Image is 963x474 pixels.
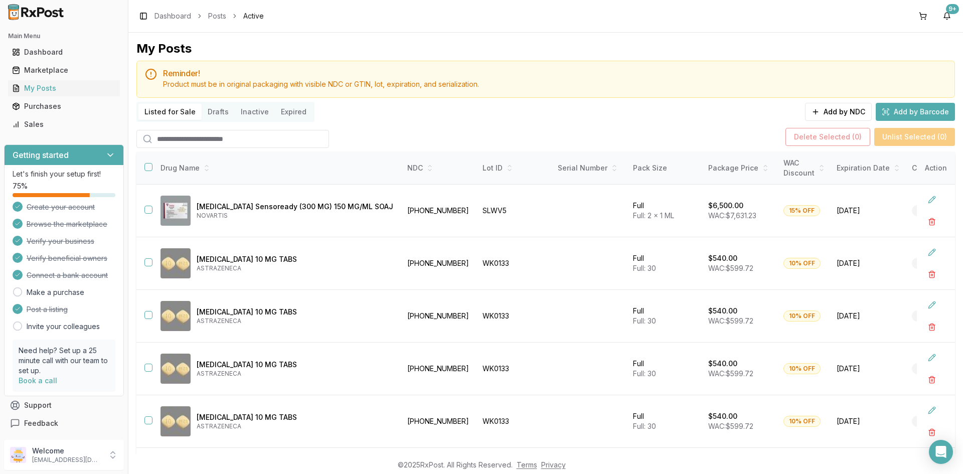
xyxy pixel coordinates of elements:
[805,103,872,121] button: Add by NDC
[401,185,476,237] td: [PHONE_NUMBER]
[27,253,107,263] span: Verify beneficial owners
[12,83,116,93] div: My Posts
[407,163,470,173] div: NDC
[8,97,120,115] a: Purchases
[197,422,393,430] p: ASTRAZENECA
[476,237,552,290] td: WK0133
[923,213,941,231] button: Delete
[939,8,955,24] button: 9+
[476,343,552,395] td: WK0133
[160,248,191,278] img: Farxiga 10 MG TABS
[27,287,84,297] a: Make a purchase
[627,343,702,395] td: Full
[197,360,393,370] p: [MEDICAL_DATA] 10 MG TABS
[708,422,753,430] span: WAC: $599.72
[923,296,941,314] button: Edit
[4,62,124,78] button: Marketplace
[708,369,753,378] span: WAC: $599.72
[8,115,120,133] a: Sales
[627,152,702,185] th: Pack Size
[627,395,702,448] td: Full
[243,11,264,21] span: Active
[197,317,393,325] p: ASTRAZENECA
[160,196,191,226] img: Cosentyx Sensoready (300 MG) 150 MG/ML SOAJ
[923,191,941,209] button: Edit
[154,11,264,21] nav: breadcrumb
[837,311,900,321] span: [DATE]
[4,116,124,132] button: Sales
[708,201,743,211] p: $6,500.00
[8,79,120,97] a: My Posts
[912,363,955,374] div: Brand New
[923,349,941,367] button: Edit
[476,290,552,343] td: WK0133
[923,423,941,441] button: Delete
[197,370,393,378] p: ASTRAZENECA
[27,219,107,229] span: Browse the marketplace
[476,185,552,237] td: SLWV5
[401,290,476,343] td: [PHONE_NUMBER]
[783,310,821,322] div: 10% OFF
[163,69,946,77] h5: Reminder!
[923,318,941,336] button: Delete
[401,395,476,448] td: [PHONE_NUMBER]
[837,258,900,268] span: [DATE]
[202,104,235,120] button: Drafts
[476,395,552,448] td: WK0133
[160,301,191,331] img: Farxiga 10 MG TABS
[708,411,737,421] p: $540.00
[708,211,756,220] span: WAC: $7,631.23
[235,104,275,120] button: Inactive
[160,354,191,384] img: Farxiga 10 MG TABS
[633,211,674,220] span: Full: 2 x 1 ML
[401,237,476,290] td: [PHONE_NUMBER]
[27,236,94,246] span: Verify your business
[923,401,941,419] button: Edit
[12,101,116,111] div: Purchases
[13,181,28,191] span: 75 %
[12,119,116,129] div: Sales
[32,456,102,464] p: [EMAIL_ADDRESS][DOMAIN_NAME]
[837,206,900,216] span: [DATE]
[946,4,959,14] div: 9+
[27,270,108,280] span: Connect a bank account
[837,416,900,426] span: [DATE]
[12,47,116,57] div: Dashboard
[912,258,955,269] div: Brand New
[32,446,102,456] p: Welcome
[160,163,393,173] div: Drug Name
[517,460,537,469] a: Terms
[837,364,900,374] span: [DATE]
[197,307,393,317] p: [MEDICAL_DATA] 10 MG TABS
[4,414,124,432] button: Feedback
[929,440,953,464] div: Open Intercom Messenger
[4,396,124,414] button: Support
[912,310,955,322] div: Brand New
[917,152,955,185] th: Action
[24,418,58,428] span: Feedback
[923,243,941,261] button: Edit
[708,306,737,316] p: $540.00
[197,202,393,212] p: [MEDICAL_DATA] Sensoready (300 MG) 150 MG/ML SOAJ
[8,61,120,79] a: Marketplace
[633,317,656,325] span: Full: 30
[912,416,955,427] div: Brand New
[633,264,656,272] span: Full: 30
[708,264,753,272] span: WAC: $599.72
[541,460,566,469] a: Privacy
[8,32,120,40] h2: Main Menu
[4,4,68,20] img: RxPost Logo
[13,149,69,161] h3: Getting started
[401,343,476,395] td: [PHONE_NUMBER]
[876,103,955,121] button: Add by Barcode
[13,169,115,179] p: Let's finish your setup first!
[633,369,656,378] span: Full: 30
[783,205,820,216] div: 15% OFF
[19,346,109,376] p: Need help? Set up a 25 minute call with our team to set up.
[136,41,192,57] div: My Posts
[197,254,393,264] p: [MEDICAL_DATA] 10 MG TABS
[12,65,116,75] div: Marketplace
[923,371,941,389] button: Delete
[708,163,771,173] div: Package Price
[783,258,821,269] div: 10% OFF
